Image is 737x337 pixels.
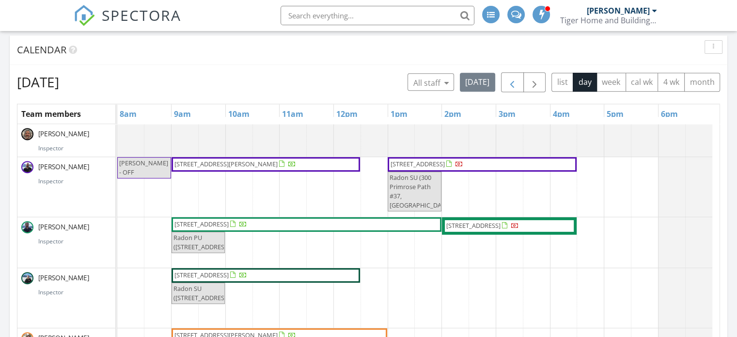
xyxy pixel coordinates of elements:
[172,106,193,122] a: 9am
[38,177,111,186] div: Inspector
[658,73,685,92] button: 4 wk
[21,128,33,140] img: imagejpeg_0.jpeg
[626,73,659,92] button: cal wk
[74,5,95,26] img: The Best Home Inspection Software - Spectora
[280,106,306,122] a: 11am
[659,106,680,122] a: 6pm
[117,106,139,122] a: 8am
[604,106,626,122] a: 5pm
[388,106,410,122] a: 1pm
[21,109,81,119] span: Team members
[391,160,445,168] span: [STREET_ADDRESS]
[21,221,33,233] img: dscn5554.jpg
[226,106,252,122] a: 10am
[684,73,720,92] button: month
[174,220,229,228] span: [STREET_ADDRESS]
[174,160,278,168] span: [STREET_ADDRESS][PERSON_NAME]
[442,106,464,122] a: 2pm
[102,5,181,25] span: SPECTORA
[38,237,111,246] div: Inspector
[596,73,626,92] button: week
[523,72,546,92] button: Next day
[17,72,59,92] h2: [DATE]
[36,129,91,139] span: [PERSON_NAME]
[573,73,597,92] button: day
[446,221,501,230] span: [STREET_ADDRESS]
[74,13,181,33] a: SPECTORA
[17,43,66,56] span: Calendar
[38,144,111,153] div: Inspector
[173,284,232,302] span: Radon SU ([STREET_ADDRESS])
[281,6,474,25] input: Search everything...
[36,162,91,172] span: [PERSON_NAME]
[551,73,573,92] button: list
[460,73,495,92] button: [DATE]
[501,72,524,92] button: Previous day
[21,272,33,284] img: img_0489.jpg
[587,6,650,16] div: [PERSON_NAME]
[408,73,454,91] button: All staff
[119,159,168,177] span: [PERSON_NAME] - OFF
[496,106,518,122] a: 3pm
[36,273,91,283] span: [PERSON_NAME]
[390,173,453,210] span: Radon SU (300 Primrose Path #37, [GEOGRAPHIC_DATA])
[38,288,111,297] div: Inspector
[36,222,91,232] span: [PERSON_NAME]
[334,106,360,122] a: 12pm
[174,271,229,279] span: [STREET_ADDRESS]
[173,233,232,251] span: Radon PU ([STREET_ADDRESS])
[413,77,449,89] div: All staff
[21,161,33,173] img: dscn1364.jpg
[560,16,657,25] div: Tiger Home and Building Inspections
[550,106,572,122] a: 4pm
